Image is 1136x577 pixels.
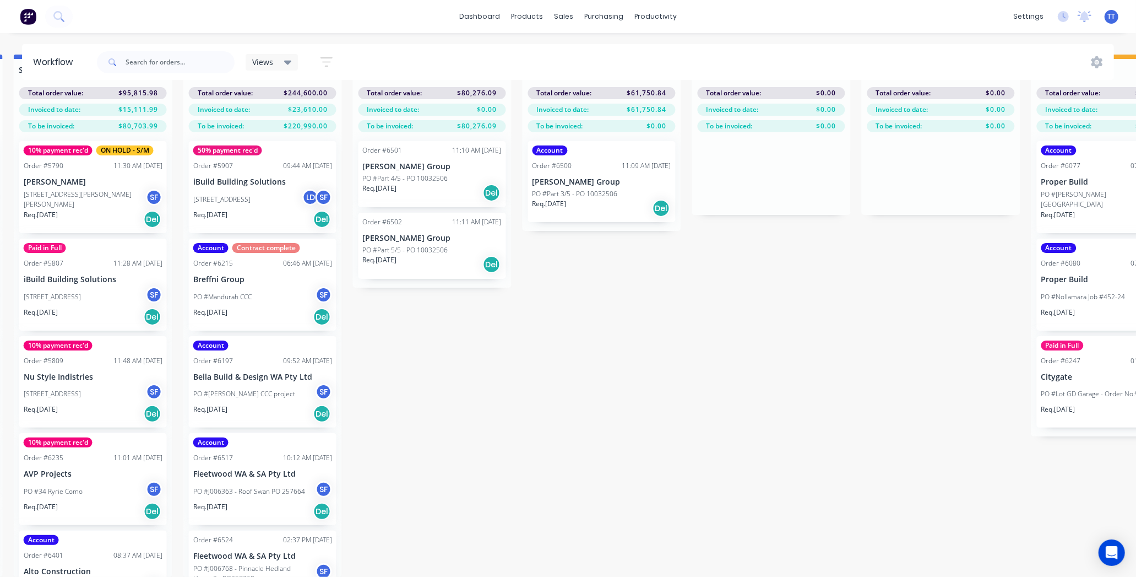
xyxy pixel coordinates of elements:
p: PO #Part 5/5 - PO 10032506 [363,245,448,255]
div: AccountOrder #651710:12 AM [DATE]Fleetwood WA & SA Pty LtdPO #J006363 - Roof Swan PO 257664SFReq.... [189,433,336,525]
p: Nu Style Indistries [24,373,162,382]
div: 50% payment rec'dOrder #590709:44 AM [DATE]iBuild Building Solutions[STREET_ADDRESS]LDSFReq.[DATE... [189,141,336,233]
a: dashboard [454,8,506,25]
div: 11:48 AM [DATE] [113,356,162,366]
p: [STREET_ADDRESS] [24,292,81,302]
p: Req. [DATE] [1041,210,1075,220]
div: 11:10 AM [DATE] [453,145,502,155]
span: Invoiced to date: [198,105,250,115]
div: Del [313,405,331,423]
span: $0.00 [647,121,667,131]
p: [PERSON_NAME] Group [363,234,502,243]
div: Del [144,503,161,520]
p: Req. [DATE] [193,405,227,414]
div: Order #6197 [193,356,233,366]
div: sales [548,8,579,25]
span: $80,276.09 [458,88,497,98]
div: Paid in Full [24,243,66,253]
p: iBuild Building Solutions [24,275,162,284]
p: Req. [DATE] [24,502,58,512]
span: $0.00 [817,105,836,115]
div: SF [146,189,162,206]
p: Req. [DATE] [363,255,397,265]
p: PO #Mandurah CCC [193,292,252,302]
p: Req. [DATE] [193,502,227,512]
div: Account [193,438,229,447]
span: To be invoiced: [28,121,74,131]
div: Order #5807 [24,258,63,268]
div: 11:30 AM [DATE] [113,161,162,171]
div: SF [316,384,332,400]
div: 10% payment rec'd [24,341,93,350]
div: 10% payment rec'd [24,438,93,447]
p: Breffni Group [193,275,332,284]
span: $220,990.00 [284,121,328,131]
span: To be invoiced: [1046,121,1092,131]
div: purchasing [579,8,629,25]
p: [PERSON_NAME] Group [532,177,671,187]
div: 09:44 AM [DATE] [283,161,332,171]
div: Order #5809 [24,356,63,366]
p: PO #Nollamara Job #452-24 [1041,292,1126,302]
div: AccountOrder #619709:52 AM [DATE]Bella Build & Design WA Pty LtdPO #[PERSON_NAME] CCC projectSFRe... [189,336,336,428]
span: $0.00 [817,88,836,98]
p: Req. [DATE] [1041,308,1075,317]
span: Invoiced to date: [537,105,589,115]
div: 11:28 AM [DATE] [113,258,162,268]
span: $80,276.09 [458,121,497,131]
div: 10% payment rec'dOrder #580911:48 AM [DATE]Nu Style Indistries[STREET_ADDRESS]SFReq.[DATE]Del [19,336,167,428]
span: Invoiced to date: [876,105,928,115]
div: Account [532,145,568,155]
div: 11:11 AM [DATE] [453,217,502,227]
div: Del [313,211,331,228]
span: Total order value: [28,88,83,98]
div: Order #6077 [1041,161,1081,171]
div: Del [144,405,161,423]
div: Account [1041,145,1077,155]
p: [STREET_ADDRESS] [24,389,81,399]
p: [PERSON_NAME] Group [363,162,502,171]
div: SF [316,287,332,303]
span: Total order value: [1046,88,1101,98]
p: Req. [DATE] [24,308,58,317]
span: $0.00 [986,105,1006,115]
div: Order #5907 [193,161,233,171]
span: $61,750.84 [627,88,667,98]
span: Total order value: [537,88,592,98]
span: $0.00 [477,105,497,115]
p: [STREET_ADDRESS][PERSON_NAME][PERSON_NAME] [24,190,146,209]
div: SF [146,287,162,303]
span: Total order value: [198,88,253,98]
span: To be invoiced: [876,121,922,131]
div: Account [193,341,229,350]
p: Req. [DATE] [532,199,567,209]
div: Order #6215 [193,258,233,268]
div: Del [144,308,161,326]
p: PO #34 Ryrie Como [24,487,83,497]
span: Views [252,56,273,68]
div: Del [653,199,670,217]
p: iBuild Building Solutions [193,177,332,187]
div: Contract complete [232,243,300,253]
span: Total order value: [367,88,422,98]
div: 11:09 AM [DATE] [622,161,671,171]
div: Account [24,535,59,545]
p: Req. [DATE] [363,184,397,193]
div: ON HOLD - S/M [96,145,154,155]
div: SF [316,189,332,206]
div: Workflow [33,56,78,69]
span: To be invoiced: [537,121,583,131]
div: Order #6524 [193,535,233,545]
div: productivity [629,8,682,25]
div: Order #6247 [1041,356,1081,366]
span: Invoiced to date: [367,105,420,115]
div: Account [1041,243,1077,253]
span: $61,750.84 [627,105,667,115]
span: $23,610.00 [288,105,328,115]
div: Order #5790 [24,161,63,171]
div: Del [483,256,501,273]
div: Order #6080 [1041,258,1081,268]
div: Del [313,308,331,326]
div: Order #6235 [24,453,63,463]
div: Order #6501 [363,145,403,155]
